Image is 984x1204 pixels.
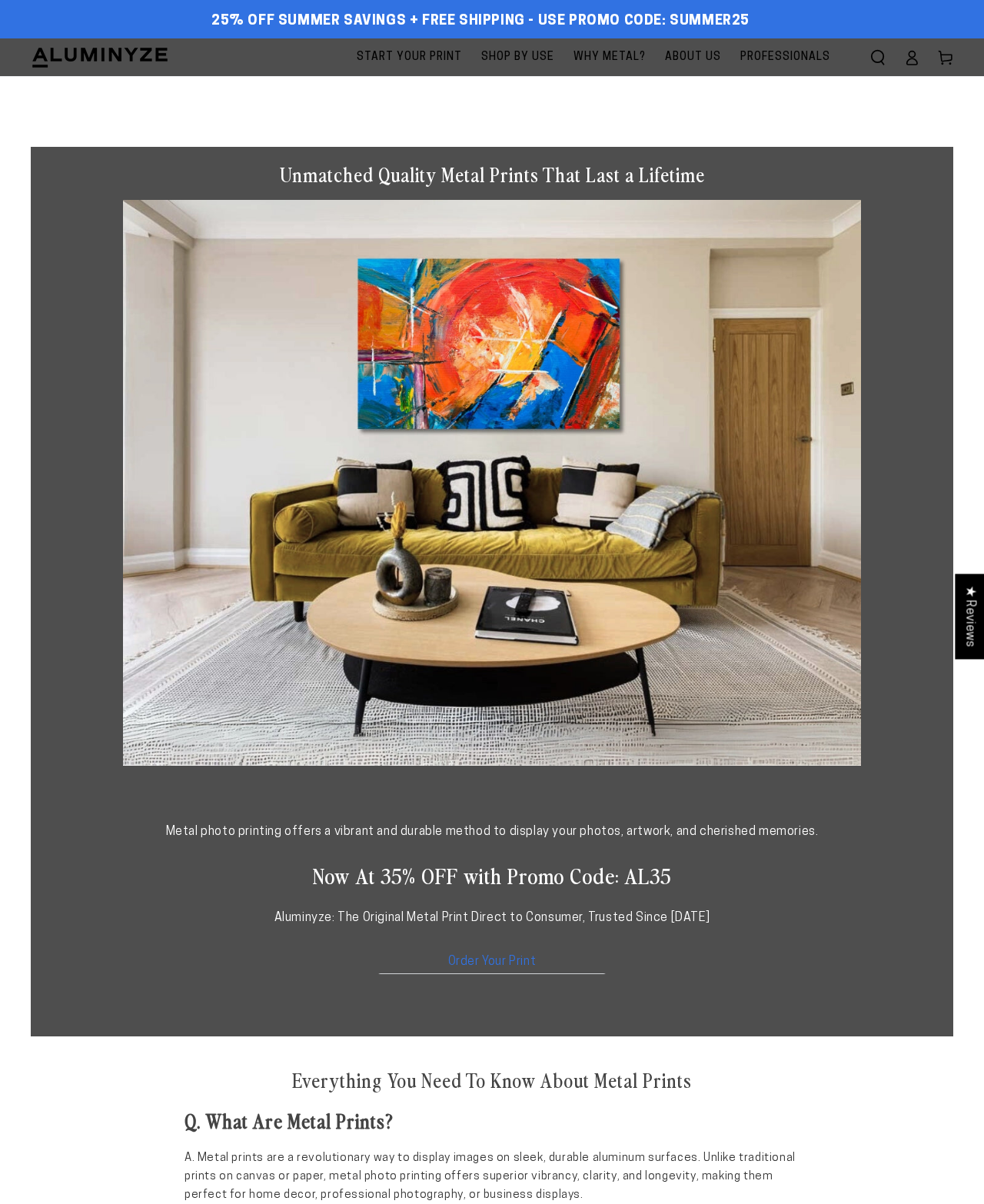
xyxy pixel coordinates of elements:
[123,861,861,889] h2: Now At 35% OFF with Promo Code: AL35
[31,76,953,116] h1: Metal Prints
[573,48,646,67] span: Why Metal?
[740,48,830,67] span: Professionals
[733,38,838,76] a: Professionals
[377,942,607,975] a: Order Your Print
[955,574,984,659] div: Click to open Judge.me floating reviews tab
[657,38,729,76] a: About Us
[31,46,169,69] img: Aluminyze
[166,826,819,838] span: Metal photo printing offers a vibrant and durable method to display your photos, artwork, and che...
[123,162,861,188] h1: Unmatched Quality Metal Prints That Last a Lifetime
[566,38,653,76] a: Why Metal?
[665,48,721,67] span: About Us
[481,48,554,67] span: Shop By Use
[474,38,562,76] a: Shop By Use
[123,907,861,930] p: Aluminyze: The Original Metal Print Direct to Consumer, Trusted Since [DATE]
[184,1107,394,1134] strong: Q. What Are Metal Prints?
[211,13,750,30] span: 25% off Summer Savings + Free Shipping - Use Promo Code: SUMMER25
[861,41,895,75] summary: Search our site
[184,1068,799,1093] h2: Everything You Need To Know About Metal Prints
[357,48,462,67] span: Start Your Print
[349,38,470,76] a: Start Your Print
